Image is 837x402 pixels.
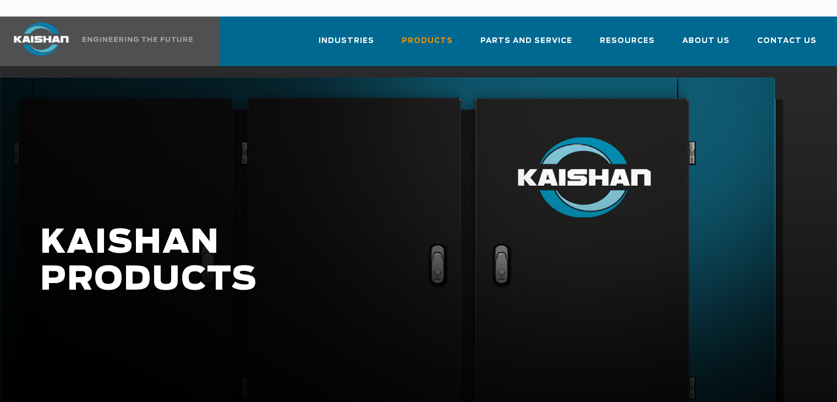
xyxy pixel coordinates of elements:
span: Parts and Service [480,35,572,47]
span: Contact Us [757,35,817,47]
span: Industries [319,35,374,47]
a: Parts and Service [480,26,572,64]
h1: KAISHAN PRODUCTS [40,225,669,298]
a: About Us [682,26,730,64]
a: Products [402,26,453,64]
span: About Us [682,35,730,47]
span: Products [402,35,453,47]
span: Resources [600,35,655,47]
img: Engineering the future [83,37,193,42]
a: Industries [319,26,374,64]
a: Contact Us [757,26,817,64]
a: Resources [600,26,655,64]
